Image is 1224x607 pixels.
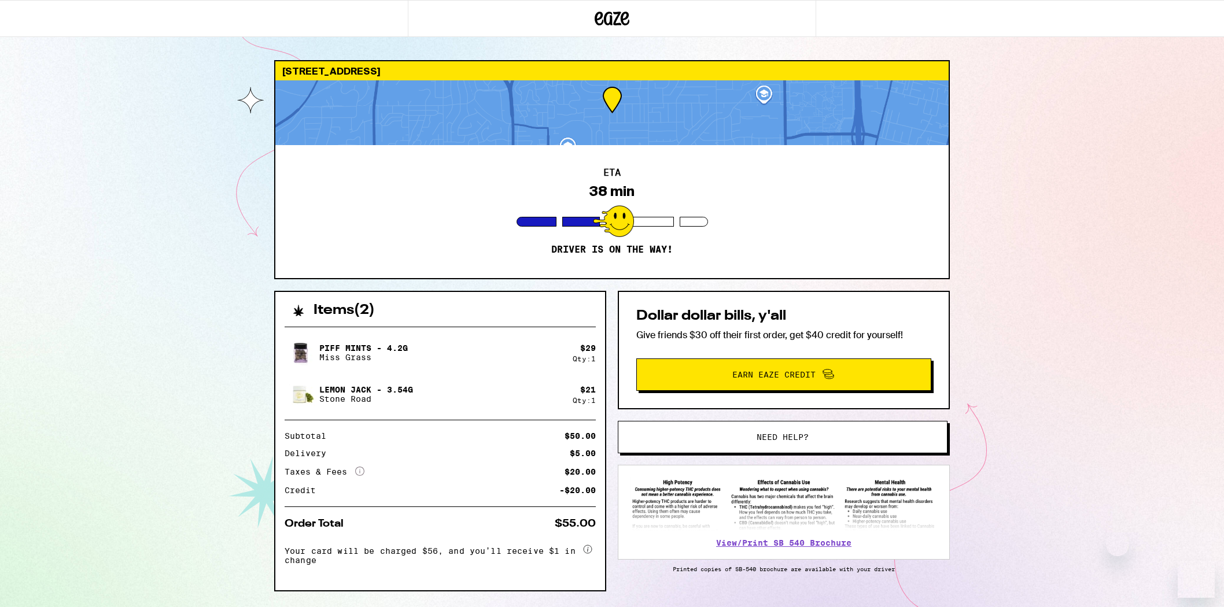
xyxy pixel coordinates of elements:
[636,309,931,323] h2: Dollar dollar bills, y'all
[565,432,596,440] div: $50.00
[716,538,851,547] a: View/Print SB 540 Brochure
[1178,561,1215,598] iframe: Button to launch messaging window
[580,343,596,353] div: $ 29
[285,467,364,477] div: Taxes & Fees
[636,358,931,391] button: Earn Eaze Credit
[285,486,324,494] div: Credit
[630,477,938,531] img: SB 540 Brochure preview
[285,542,581,565] span: Your card will be charged $56, and you’ll receive $1 in change
[319,394,413,404] p: Stone Road
[319,353,408,362] p: Miss Grass
[618,421,948,453] button: Need help?
[275,61,949,80] div: [STREET_ADDRESS]
[580,385,596,394] div: $ 21
[314,303,375,317] h2: Items ( 2 )
[732,371,816,379] span: Earn Eaze Credit
[319,343,408,353] p: Piff Mints - 4.2g
[555,519,596,529] div: $55.00
[757,433,809,441] span: Need help?
[1106,533,1129,556] iframe: Close message
[636,329,931,341] p: Give friends $30 off their first order, get $40 credit for yourself!
[285,519,352,529] div: Order Total
[589,183,635,199] div: 38 min
[565,468,596,476] div: $20.00
[559,486,596,494] div: -$20.00
[603,168,621,177] h2: ETA
[285,432,334,440] div: Subtotal
[551,244,673,256] p: Driver is on the way!
[319,385,413,394] p: Lemon Jack - 3.54g
[573,397,596,404] div: Qty: 1
[570,449,596,457] div: $5.00
[285,449,334,457] div: Delivery
[618,565,950,572] p: Printed copies of SB-540 brochure are available with your driver
[285,336,317,369] img: Piff Mints - 4.2g
[573,355,596,362] div: Qty: 1
[285,378,317,410] img: Lemon Jack - 3.54g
